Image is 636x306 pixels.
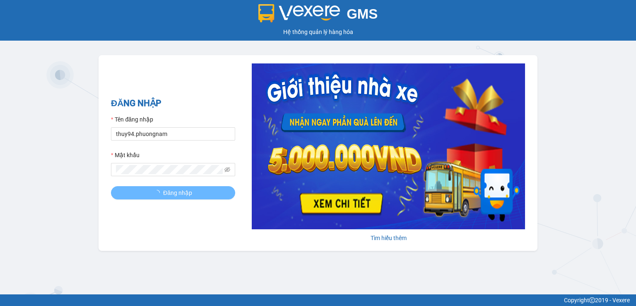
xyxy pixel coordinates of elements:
label: Tên đăng nhập [111,115,153,124]
span: Đăng nhập [163,188,192,197]
span: eye-invisible [224,167,230,172]
div: Copyright 2019 - Vexere [6,296,630,305]
a: GMS [258,12,378,19]
span: copyright [589,297,595,303]
button: Đăng nhập [111,186,235,199]
input: Tên đăng nhập [111,127,235,141]
h2: ĐĂNG NHẬP [111,97,235,110]
input: Mật khẩu [116,165,223,174]
span: GMS [347,6,378,22]
img: logo 2 [258,4,340,22]
div: Hệ thống quản lý hàng hóa [2,27,634,36]
span: loading [154,190,163,196]
label: Mật khẩu [111,151,140,160]
div: Tìm hiểu thêm [252,233,525,243]
img: banner-0 [252,63,525,229]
